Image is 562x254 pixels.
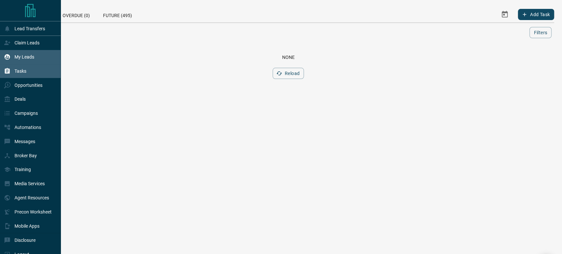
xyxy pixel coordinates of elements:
[30,55,546,60] div: None
[56,7,96,22] div: Overdue (0)
[96,7,139,22] div: Future (495)
[497,7,513,22] button: Select Date Range
[529,27,551,38] button: Filters
[518,9,554,20] button: Add Task
[273,68,304,79] button: Reload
